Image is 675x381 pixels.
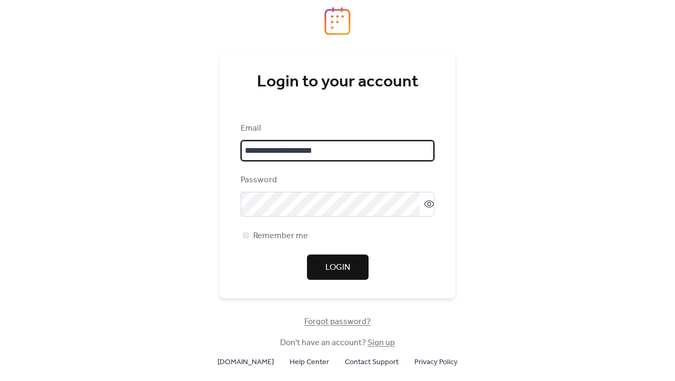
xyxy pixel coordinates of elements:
[345,355,399,368] a: Contact Support
[241,174,432,187] div: Password
[290,356,329,369] span: Help Center
[217,355,274,368] a: [DOMAIN_NAME]
[414,355,458,368] a: Privacy Policy
[241,72,434,93] div: Login to your account
[368,335,395,351] a: Sign up
[217,356,274,369] span: [DOMAIN_NAME]
[290,355,329,368] a: Help Center
[253,230,308,242] span: Remember me
[324,7,351,35] img: logo
[307,255,369,280] button: Login
[304,316,371,328] span: Forgot password?
[345,356,399,369] span: Contact Support
[304,319,371,325] a: Forgot password?
[280,337,395,349] span: Don't have an account?
[241,122,432,135] div: Email
[414,356,458,369] span: Privacy Policy
[325,261,350,274] span: Login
